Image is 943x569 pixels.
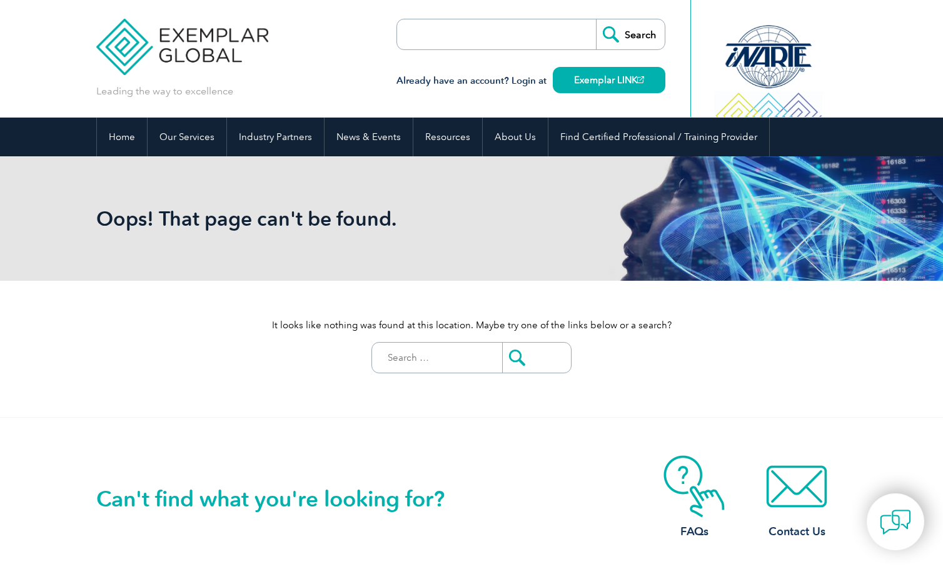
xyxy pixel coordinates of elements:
[747,524,847,540] h3: Contact Us
[502,343,571,373] input: Submit
[413,118,482,156] a: Resources
[396,73,665,89] h3: Already have an account? Login at
[880,506,911,538] img: contact-chat.png
[325,118,413,156] a: News & Events
[96,489,471,509] h2: Can't find what you're looking for?
[96,84,233,98] p: Leading the way to excellence
[747,455,847,540] a: Contact Us
[644,455,744,540] a: FAQs
[644,524,744,540] h3: FAQs
[227,118,324,156] a: Industry Partners
[637,76,644,83] img: open_square.png
[596,19,665,49] input: Search
[553,67,665,93] a: Exemplar LINK
[96,206,577,231] h1: Oops! That page can't be found.
[644,455,744,518] img: contact-faq.webp
[747,455,847,518] img: contact-email.webp
[96,318,847,332] p: It looks like nothing was found at this location. Maybe try one of the links below or a search?
[148,118,226,156] a: Our Services
[483,118,548,156] a: About Us
[97,118,147,156] a: Home
[548,118,769,156] a: Find Certified Professional / Training Provider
